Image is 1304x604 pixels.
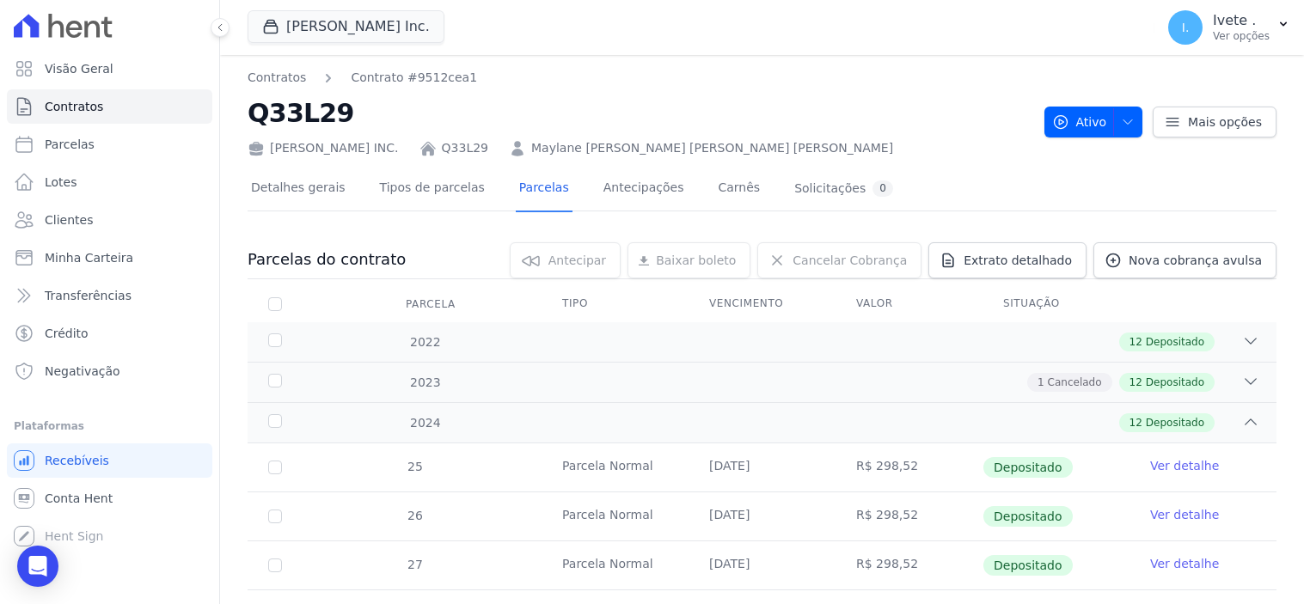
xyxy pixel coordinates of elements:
span: 1 [1038,375,1044,390]
div: Solicitações [794,180,893,197]
span: Visão Geral [45,60,113,77]
td: Parcela Normal [542,492,689,540]
a: Parcelas [516,167,572,212]
button: Ativo [1044,107,1143,137]
td: [DATE] [689,541,836,589]
span: 26 [406,509,423,522]
span: 27 [406,558,423,571]
th: Tipo [542,286,689,322]
h3: Parcelas do contrato [248,249,406,270]
p: Ivete . [1213,12,1270,29]
input: Só é possível selecionar pagamentos em aberto [268,461,282,474]
span: 12 [1130,334,1142,350]
a: Ver detalhe [1150,555,1219,572]
a: Lotes [7,165,212,199]
span: Transferências [45,287,132,304]
span: I. [1182,21,1190,34]
td: R$ 298,52 [836,541,983,589]
td: [DATE] [689,443,836,491]
div: Plataformas [14,416,205,436]
span: Negativação [45,363,120,380]
h2: Q33L29 [248,94,1031,132]
a: Mais opções [1153,107,1276,137]
a: Maylane [PERSON_NAME] [PERSON_NAME] [PERSON_NAME] [531,139,893,157]
a: Parcelas [7,127,212,162]
span: Nova cobrança avulsa [1129,252,1262,269]
nav: Breadcrumb [248,69,477,87]
button: I. Ivete . Ver opções [1154,3,1304,52]
td: R$ 298,52 [836,492,983,540]
input: Só é possível selecionar pagamentos em aberto [268,509,282,523]
a: Clientes [7,203,212,237]
a: Q33L29 [442,139,488,157]
th: Valor [836,286,983,322]
span: Extrato detalhado [964,252,1072,269]
a: Contratos [248,69,306,87]
a: Contratos [7,89,212,124]
span: Depositado [983,555,1073,576]
input: Só é possível selecionar pagamentos em aberto [268,558,282,572]
span: Crédito [45,325,89,342]
span: 12 [1130,415,1142,430]
a: Visão Geral [7,52,212,86]
a: Contrato #9512cea1 [351,69,477,87]
td: Parcela Normal [542,443,689,491]
a: Ver detalhe [1150,506,1219,523]
div: 0 [872,180,893,197]
span: Clientes [45,211,93,229]
span: Depositado [1146,375,1204,390]
span: Depositado [983,506,1073,527]
nav: Breadcrumb [248,69,1031,87]
p: Ver opções [1213,29,1270,43]
a: Nova cobrança avulsa [1093,242,1276,278]
a: Negativação [7,354,212,388]
span: Contratos [45,98,103,115]
div: Open Intercom Messenger [17,546,58,587]
th: Situação [983,286,1130,322]
div: [PERSON_NAME] INC. [248,139,399,157]
button: [PERSON_NAME] Inc. [248,10,444,43]
span: Minha Carteira [45,249,133,266]
td: Parcela Normal [542,541,689,589]
a: Detalhes gerais [248,167,349,212]
a: Recebíveis [7,443,212,478]
span: Depositado [1146,415,1204,430]
a: Ver detalhe [1150,457,1219,474]
span: 25 [406,460,423,473]
td: [DATE] [689,492,836,540]
a: Conta Hent [7,481,212,516]
span: Ativo [1052,107,1107,137]
span: Depositado [983,457,1073,478]
a: Minha Carteira [7,241,212,275]
a: Carnês [714,167,763,212]
span: 12 [1130,375,1142,390]
span: Lotes [45,174,77,191]
span: Conta Hent [45,490,113,507]
span: Depositado [1146,334,1204,350]
span: Recebíveis [45,452,109,469]
span: Parcelas [45,136,95,153]
a: Extrato detalhado [928,242,1087,278]
a: Tipos de parcelas [377,167,488,212]
a: Solicitações0 [791,167,897,212]
td: R$ 298,52 [836,443,983,491]
div: Parcela [385,287,476,321]
a: Crédito [7,316,212,351]
span: Mais opções [1188,113,1262,131]
a: Antecipações [600,167,688,212]
a: Transferências [7,278,212,313]
th: Vencimento [689,286,836,322]
span: Cancelado [1048,375,1102,390]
